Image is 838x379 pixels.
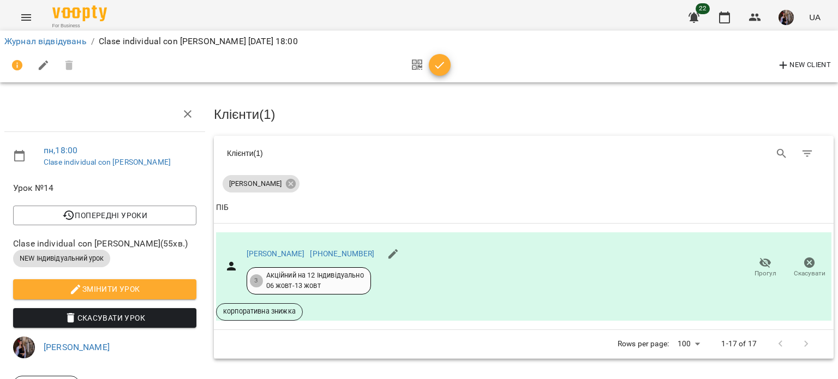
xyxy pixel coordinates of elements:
[13,4,39,31] button: Menu
[216,201,229,214] div: Sort
[13,308,196,328] button: Скасувати Урок
[618,339,669,350] p: Rows per page:
[13,254,110,263] span: NEW Індивідуальний урок
[22,311,188,324] span: Скасувати Урок
[4,35,834,48] nav: breadcrumb
[214,136,834,171] div: Table Toolbar
[214,107,834,122] h3: Клієнти ( 1 )
[4,36,87,46] a: Журнал відвідувань
[52,5,107,21] img: Voopty Logo
[223,179,288,189] span: [PERSON_NAME]
[52,22,107,29] span: For Business
[223,175,300,192] div: [PERSON_NAME]
[777,59,831,72] span: New Client
[774,57,834,74] button: New Client
[22,209,188,222] span: Попередні уроки
[91,35,94,48] li: /
[217,306,302,316] span: корпоративна знижка
[673,336,704,352] div: 100
[13,237,196,250] span: Clase individual con [PERSON_NAME] ( 55 хв. )
[13,206,196,225] button: Попередні уроки
[227,148,516,159] div: Клієнти ( 1 )
[44,342,110,352] a: [PERSON_NAME]
[216,201,831,214] span: ПІБ
[787,252,831,283] button: Скасувати
[13,336,35,358] img: 8d3efba7e3fbc8ec2cfbf83b777fd0d7.JPG
[794,269,825,278] span: Скасувати
[266,270,364,291] div: Акційний на 12 Індивідуально 06 жовт - 13 жовт
[769,141,795,167] button: Search
[696,3,710,14] span: 22
[755,269,776,278] span: Прогул
[805,7,825,27] button: UA
[743,252,787,283] button: Прогул
[794,141,821,167] button: Фільтр
[22,282,188,296] span: Змінити урок
[99,35,298,48] p: Clase individual con [PERSON_NAME] [DATE] 18:00
[250,274,263,287] div: 3
[721,339,756,350] p: 1-17 of 17
[779,10,794,25] img: 8d3efba7e3fbc8ec2cfbf83b777fd0d7.JPG
[44,158,171,166] a: Clase individual con [PERSON_NAME]
[809,11,821,23] span: UA
[216,201,229,214] div: ПІБ
[44,145,77,155] a: пн , 18:00
[13,279,196,299] button: Змінити урок
[13,182,196,195] span: Урок №14
[310,249,374,258] a: [PHONE_NUMBER]
[247,249,305,258] a: [PERSON_NAME]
